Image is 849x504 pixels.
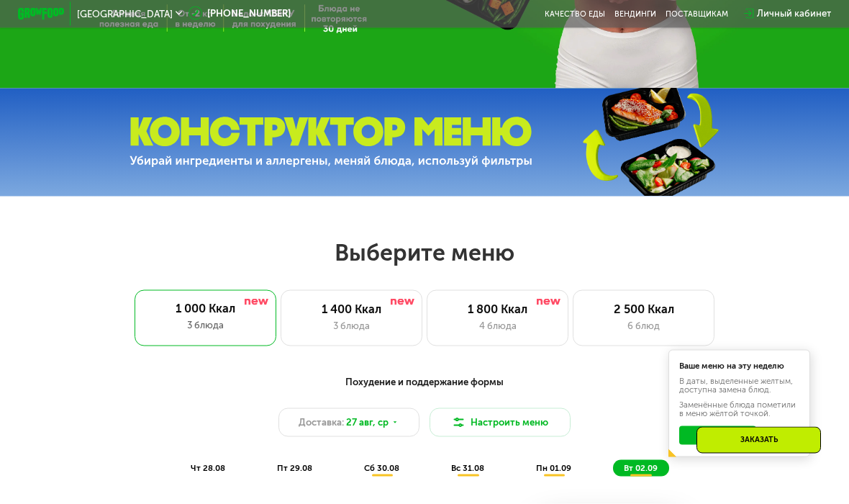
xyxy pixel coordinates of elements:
[586,319,702,333] div: 6 блюд
[293,319,409,333] div: 3 блюда
[440,319,556,333] div: 4 блюда
[77,9,173,19] span: [GEOGRAPHIC_DATA]
[191,463,225,473] span: чт 28.08
[37,238,811,267] h2: Выберите меню
[76,375,773,390] div: Похудение и поддержание формы
[440,302,556,317] div: 1 800 Ккал
[586,302,702,317] div: 2 500 Ккал
[624,463,658,473] span: вт 02.09
[679,426,755,445] button: Понятно
[430,408,571,436] button: Настроить меню
[146,302,264,316] div: 1 000 Ккал
[299,415,344,430] span: Доставка:
[614,9,656,19] a: Вендинги
[679,377,799,394] div: В даты, выделенные желтым, доступна замена блюд.
[679,362,799,370] div: Ваше меню на эту неделю
[364,463,399,473] span: сб 30.08
[536,463,571,473] span: пн 01.09
[189,6,291,21] a: [PHONE_NUMBER]
[293,302,409,317] div: 1 400 Ккал
[757,6,831,21] div: Личный кабинет
[451,463,484,473] span: вс 31.08
[545,9,605,19] a: Качество еды
[666,9,728,19] div: поставщикам
[679,401,799,418] div: Заменённые блюда пометили в меню жёлтой точкой.
[277,463,312,473] span: пт 29.08
[146,318,264,333] div: 3 блюда
[346,415,389,430] span: 27 авг, ср
[696,427,821,454] div: Заказать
